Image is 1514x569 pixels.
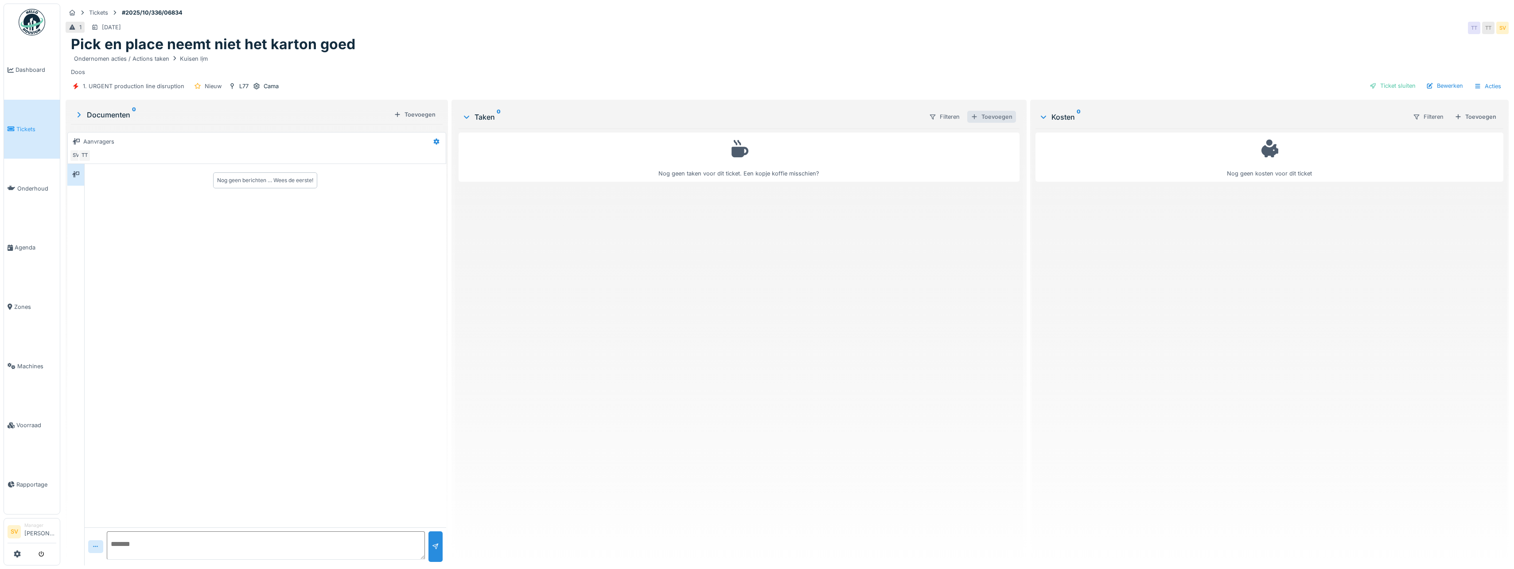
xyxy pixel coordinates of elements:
[74,109,390,120] div: Documenten
[79,23,82,31] div: 1
[71,36,355,53] h1: Pick en place neemt niet het karton goed
[24,522,56,541] li: [PERSON_NAME]
[4,40,60,100] a: Dashboard
[1482,22,1495,34] div: TT
[1451,111,1500,123] div: Toevoegen
[14,303,56,311] span: Zones
[16,125,56,133] span: Tickets
[1366,80,1419,92] div: Ticket sluiten
[83,82,184,90] div: 1. URGENT production line disruption
[4,159,60,218] a: Onderhoud
[132,109,136,120] sup: 0
[1039,112,1405,122] div: Kosten
[1409,110,1448,123] div: Filteren
[205,82,222,90] div: Nieuw
[19,9,45,35] img: Badge_color-CXgf-gQk.svg
[118,8,186,17] strong: #2025/10/336/06834
[4,277,60,337] a: Zones
[390,109,439,121] div: Toevoegen
[16,480,56,489] span: Rapportage
[4,336,60,396] a: Machines
[967,111,1016,123] div: Toevoegen
[78,149,91,162] div: TT
[8,525,21,538] li: SV
[4,100,60,159] a: Tickets
[24,522,56,529] div: Manager
[1470,80,1505,93] div: Acties
[239,82,249,90] div: L77
[1468,22,1480,34] div: TT
[74,55,208,63] div: Ondernomen acties / Actions taken Kuisen lịm
[15,243,56,252] span: Agenda
[83,137,114,146] div: Aanvragers
[497,112,501,122] sup: 0
[102,23,121,31] div: [DATE]
[89,8,108,17] div: Tickets
[70,149,82,162] div: SV
[4,218,60,277] a: Agenda
[264,82,279,90] div: Cama
[217,176,313,184] div: Nog geen berichten … Wees de eerste!
[1077,112,1081,122] sup: 0
[4,396,60,455] a: Voorraad
[8,522,56,543] a: SV Manager[PERSON_NAME]
[4,455,60,514] a: Rapportage
[1423,80,1467,92] div: Bewerken
[16,66,56,74] span: Dashboard
[71,53,1503,76] div: Doos
[925,110,964,123] div: Filteren
[462,112,922,122] div: Taken
[16,421,56,429] span: Voorraad
[17,362,56,370] span: Machines
[1496,22,1509,34] div: SV
[17,184,56,193] span: Onderhoud
[1041,136,1498,178] div: Nog geen kosten voor dit ticket
[464,136,1014,178] div: Nog geen taken voor dit ticket. Een kopje koffie misschien?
